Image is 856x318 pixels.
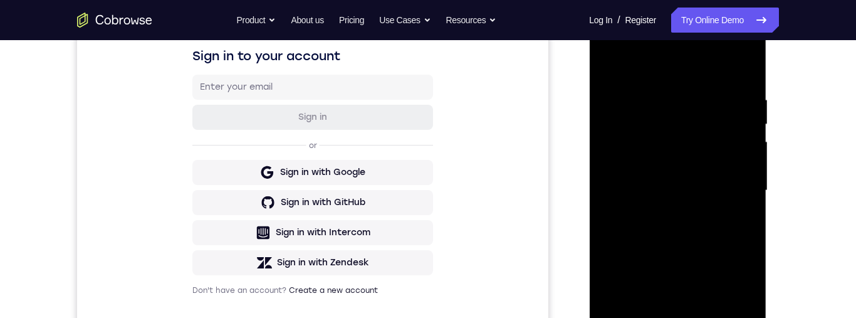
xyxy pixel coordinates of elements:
[446,8,497,33] button: Resources
[115,289,356,314] button: Sign in with Zendesk
[237,8,276,33] button: Product
[203,205,288,218] div: Sign in with Google
[123,120,348,132] input: Enter your email
[115,259,356,284] button: Sign in with Intercom
[617,13,620,28] span: /
[589,8,612,33] a: Log In
[115,86,356,103] h1: Sign in to your account
[204,235,288,248] div: Sign in with GitHub
[115,199,356,224] button: Sign in with Google
[671,8,779,33] a: Try Online Demo
[115,144,356,169] button: Sign in
[379,8,431,33] button: Use Cases
[200,295,292,308] div: Sign in with Zendesk
[77,13,152,28] a: Go to the home page
[115,229,356,254] button: Sign in with GitHub
[229,179,243,189] p: or
[291,8,323,33] a: About us
[625,8,656,33] a: Register
[339,8,364,33] a: Pricing
[199,265,293,278] div: Sign in with Intercom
